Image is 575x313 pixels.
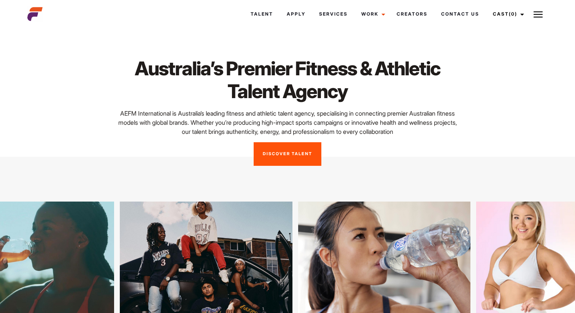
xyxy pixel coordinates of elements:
img: cropped-aefm-brand-fav-22-square.png [27,6,43,22]
a: Services [312,4,354,24]
a: Contact Us [434,4,486,24]
a: Talent [244,4,280,24]
img: Burger icon [534,10,543,19]
a: Cast(0) [486,4,529,24]
a: Apply [280,4,312,24]
p: AEFM International is Australia’s leading fitness and athletic talent agency, specialising in con... [116,109,459,136]
a: Discover Talent [254,142,321,166]
a: Creators [390,4,434,24]
h1: Australia’s Premier Fitness & Athletic Talent Agency [116,57,459,103]
a: Work [354,4,390,24]
span: (0) [509,11,517,17]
